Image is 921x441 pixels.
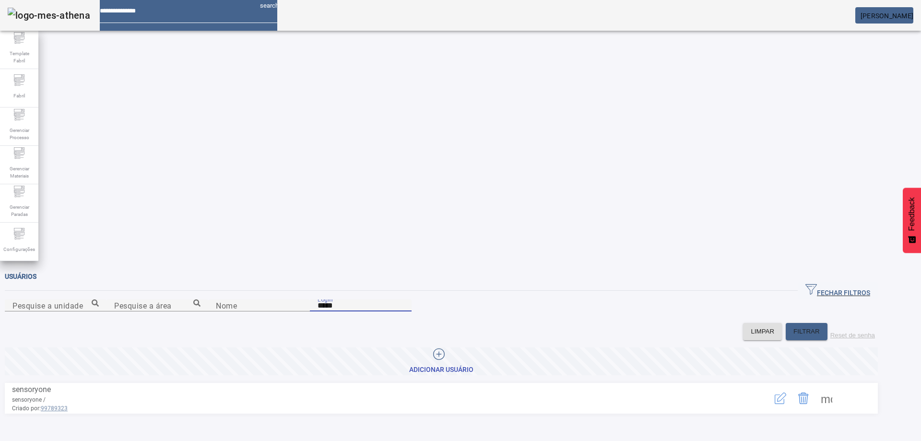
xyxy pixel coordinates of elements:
button: FILTRAR [786,323,827,340]
button: Delete [792,387,815,410]
button: FECHAR FILTROS [798,282,878,299]
span: Gerenciar Paradas [5,201,34,221]
span: LIMPAR [751,327,774,336]
span: Usuários [5,273,36,280]
button: Feedback - Mostrar pesquisa [903,188,921,253]
span: 99789323 [41,405,68,412]
mat-label: Login [318,296,333,302]
img: logo-mes-athena [8,8,90,23]
button: Reset de senha [827,323,878,340]
span: Gerenciar Materiais [5,162,34,182]
input: Number [114,300,201,311]
span: Configurações [0,243,38,256]
mat-label: Pesquise a área [114,301,172,310]
label: Reset de senha [830,332,875,339]
button: Mais [815,387,838,410]
div: Adicionar Usuário [409,365,473,375]
span: sensoryone / [12,396,46,403]
span: Fabril [11,89,28,102]
mat-label: Nome [216,301,237,310]
span: Template Fabril [5,47,34,67]
button: LIMPAR [743,323,782,340]
button: Adicionar Usuário [5,347,878,375]
span: FECHAR FILTROS [805,284,870,298]
span: Gerenciar Processo [5,124,34,144]
span: Criado por: [12,404,732,413]
mat-label: Pesquise a unidade [12,301,83,310]
span: [PERSON_NAME] [861,12,913,20]
input: Number [12,300,99,311]
span: FILTRAR [793,327,820,336]
span: Feedback [908,197,916,231]
span: sensoryone [12,385,51,394]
